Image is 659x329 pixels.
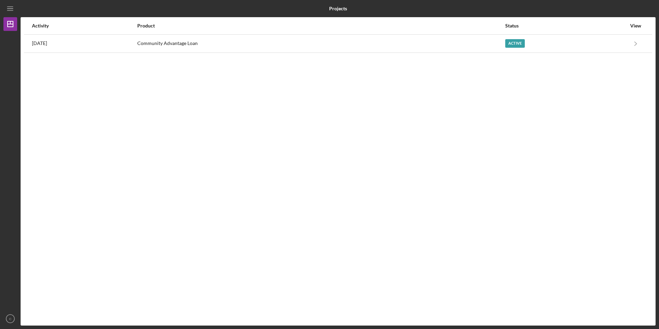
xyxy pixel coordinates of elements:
b: Projects [329,6,347,11]
time: 2025-09-10 16:55 [32,41,47,46]
text: C [9,317,12,321]
div: Status [505,23,626,29]
div: Community Advantage Loan [137,35,505,52]
div: Activity [32,23,137,29]
div: View [627,23,644,29]
div: Active [505,39,525,48]
div: Product [137,23,505,29]
button: C [3,312,17,326]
